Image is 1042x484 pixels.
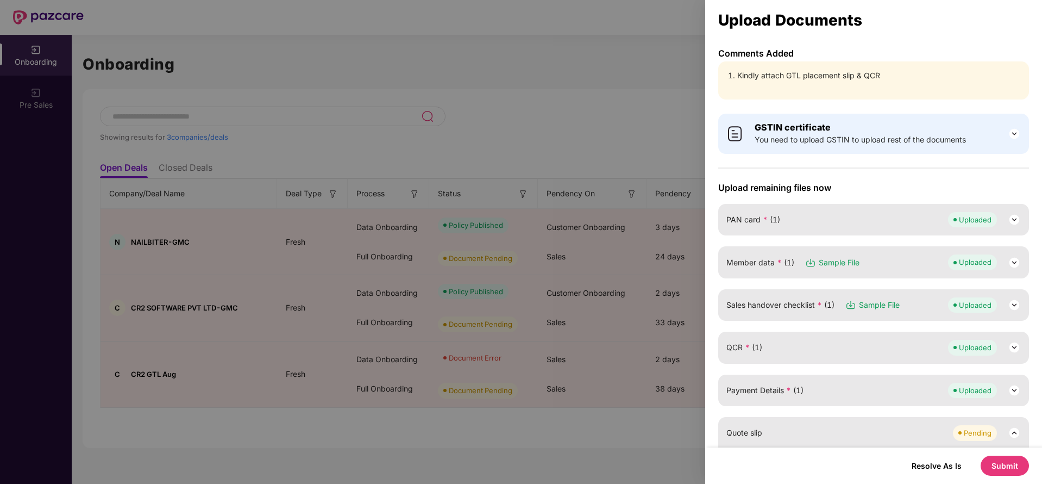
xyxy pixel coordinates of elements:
[726,342,762,353] span: QCR (1)
[819,257,859,269] span: Sample File
[1008,341,1021,354] img: svg+xml;base64,PHN2ZyB3aWR0aD0iMjQiIGhlaWdodD0iMjQiIHZpZXdCb3g9IjAgMCAyNCAyNCIgZmlsbD0ibm9uZSIgeG...
[718,48,1029,59] p: Comments Added
[805,257,816,268] img: svg+xml;base64,PHN2ZyB3aWR0aD0iMTYiIGhlaWdodD0iMTciIHZpZXdCb3g9IjAgMCAxNiAxNyIgZmlsbD0ibm9uZSIgeG...
[1008,426,1021,439] img: svg+xml;base64,PHN2ZyB3aWR0aD0iMjQiIGhlaWdodD0iMjQiIHZpZXdCb3g9IjAgMCAyNCAyNCIgZmlsbD0ibm9uZSIgeG...
[959,257,991,268] div: Uploaded
[845,300,856,311] img: svg+xml;base64,PHN2ZyB3aWR0aD0iMTYiIGhlaWdodD0iMTciIHZpZXdCb3g9IjAgMCAxNiAxNyIgZmlsbD0ibm9uZSIgeG...
[981,456,1029,476] button: Submit
[755,122,831,133] b: GSTIN certificate
[726,384,804,396] span: Payment Details (1)
[901,458,972,473] button: Resolve As Is
[726,257,794,269] span: Member data (1)
[959,300,991,311] div: Uploaded
[959,214,991,225] div: Uploaded
[718,182,1029,193] span: Upload remaining files now
[964,427,991,438] div: Pending
[959,342,991,353] div: Uploaded
[1008,127,1021,140] img: svg+xml;base64,PHN2ZyB3aWR0aD0iMjQiIGhlaWdodD0iMjQiIHZpZXdCb3g9IjAgMCAyNCAyNCIgZmlsbD0ibm9uZSIgeG...
[959,385,991,396] div: Uploaded
[1008,299,1021,312] img: svg+xml;base64,PHN2ZyB3aWR0aD0iMjQiIGhlaWdodD0iMjQiIHZpZXdCb3g9IjAgMCAyNCAyNCIgZmlsbD0ibm9uZSIgeG...
[859,299,900,311] span: Sample File
[755,134,966,146] span: You need to upload GSTIN to upload rest of the documents
[726,125,744,142] img: svg+xml;base64,PHN2ZyB4bWxucz0iaHR0cDovL3d3dy53My5vcmcvMjAwMC9zdmciIHdpZHRoPSI0MCIgaGVpZ2h0PSI0MC...
[718,14,1029,26] div: Upload Documents
[726,299,834,311] span: Sales handover checklist (1)
[1008,256,1021,269] img: svg+xml;base64,PHN2ZyB3aWR0aD0iMjQiIGhlaWdodD0iMjQiIHZpZXdCb3g9IjAgMCAyNCAyNCIgZmlsbD0ibm9uZSIgeG...
[1008,384,1021,397] img: svg+xml;base64,PHN2ZyB3aWR0aD0iMjQiIGhlaWdodD0iMjQiIHZpZXdCb3g9IjAgMCAyNCAyNCIgZmlsbD0ibm9uZSIgeG...
[726,214,780,226] span: PAN card (1)
[1008,213,1021,226] img: svg+xml;base64,PHN2ZyB3aWR0aD0iMjQiIGhlaWdodD0iMjQiIHZpZXdCb3g9IjAgMCAyNCAyNCIgZmlsbD0ibm9uZSIgeG...
[726,427,762,439] span: Quote slip
[737,70,1021,82] li: Kindly attach GTL placement slip & QCR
